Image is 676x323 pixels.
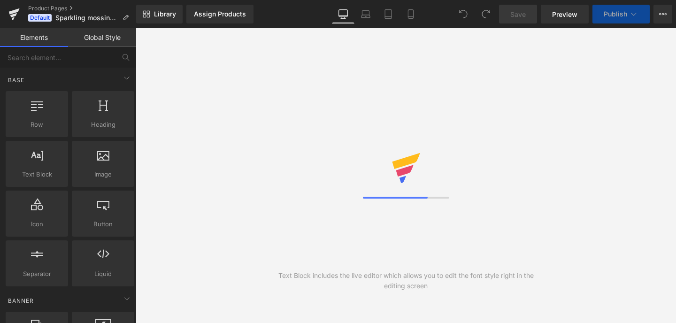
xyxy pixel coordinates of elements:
[552,9,577,19] span: Preview
[154,10,176,18] span: Library
[454,5,473,23] button: Undo
[28,14,52,22] span: Default
[271,270,541,291] div: Text Block includes the live editor which allows you to edit the font style right in the editing ...
[75,219,131,229] span: Button
[354,5,377,23] a: Laptop
[194,10,246,18] div: Assign Products
[75,269,131,279] span: Liquid
[8,219,65,229] span: Icon
[8,169,65,179] span: Text Block
[136,5,183,23] a: New Library
[653,5,672,23] button: More
[604,10,627,18] span: Publish
[55,14,118,22] span: Sparkling mossinate chain
[8,120,65,130] span: Row
[75,169,131,179] span: Image
[592,5,650,23] button: Publish
[7,76,25,85] span: Base
[75,120,131,130] span: Heading
[8,269,65,279] span: Separator
[332,5,354,23] a: Desktop
[377,5,399,23] a: Tablet
[541,5,589,23] a: Preview
[28,5,136,12] a: Product Pages
[510,9,526,19] span: Save
[68,28,136,47] a: Global Style
[476,5,495,23] button: Redo
[7,296,35,305] span: Banner
[399,5,422,23] a: Mobile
